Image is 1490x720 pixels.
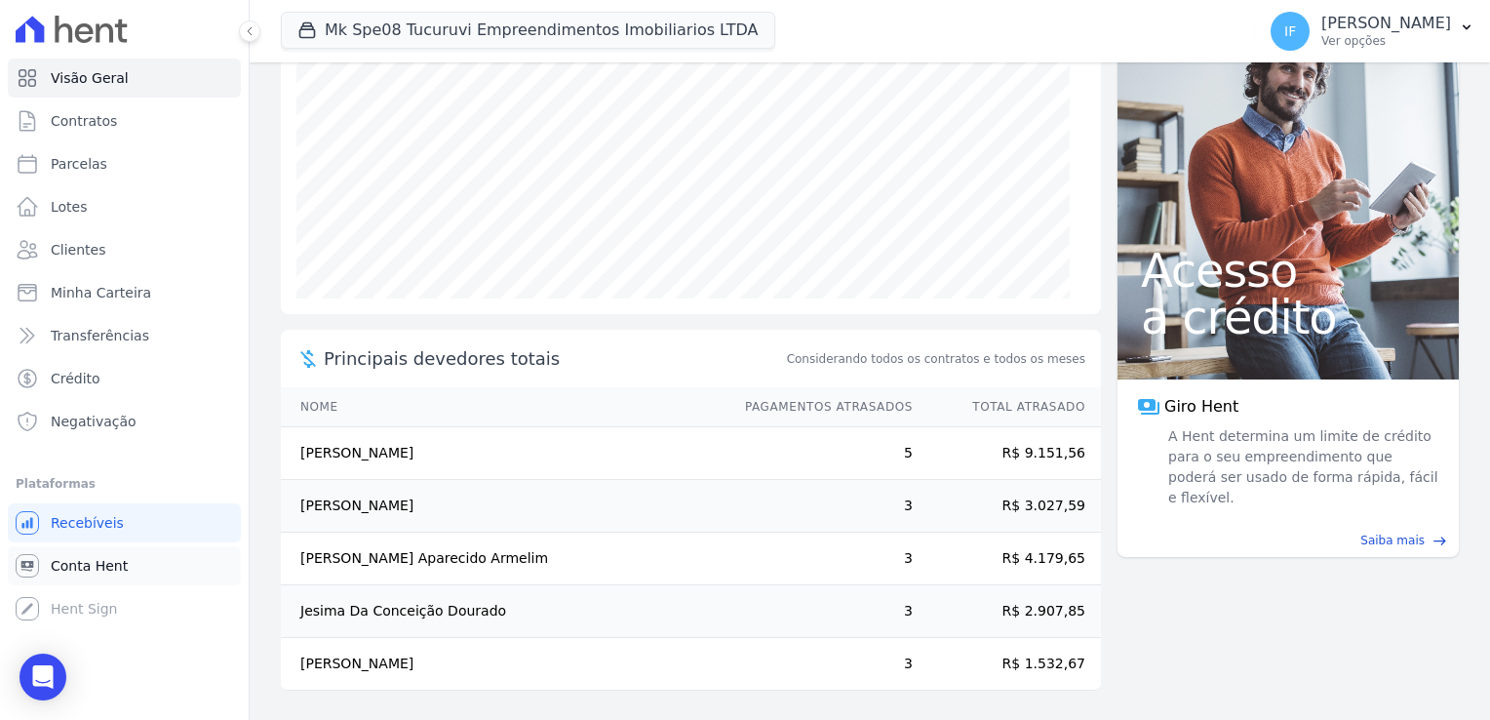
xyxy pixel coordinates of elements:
span: Minha Carteira [51,283,151,302]
th: Pagamentos Atrasados [726,387,914,427]
p: Ver opções [1321,33,1451,49]
a: Crédito [8,359,241,398]
td: [PERSON_NAME] [281,480,726,533]
span: A Hent determina um limite de crédito para o seu empreendimento que poderá ser usado de forma ráp... [1164,426,1439,508]
a: Parcelas [8,144,241,183]
td: R$ 1.532,67 [914,638,1101,691]
td: [PERSON_NAME] [281,638,726,691]
td: [PERSON_NAME] Aparecido Armelim [281,533,726,585]
span: Crédito [51,369,100,388]
span: Parcelas [51,154,107,174]
td: R$ 4.179,65 [914,533,1101,585]
span: Negativação [51,412,137,431]
a: Visão Geral [8,59,241,98]
span: Visão Geral [51,68,129,88]
td: 3 [726,533,914,585]
td: Jesima Da Conceição Dourado [281,585,726,638]
span: Giro Hent [1164,395,1238,419]
span: Principais devedores totais [324,345,783,372]
a: Minha Carteira [8,273,241,312]
th: Total Atrasado [914,387,1101,427]
button: IF [PERSON_NAME] Ver opções [1255,4,1490,59]
span: Transferências [51,326,149,345]
span: Acesso [1141,247,1435,294]
button: Mk Spe08 Tucuruvi Empreendimentos Imobiliarios LTDA [281,12,775,49]
a: Conta Hent [8,546,241,585]
a: Negativação [8,402,241,441]
span: Clientes [51,240,105,260]
span: east [1432,534,1447,548]
span: Lotes [51,197,88,217]
div: Plataformas [16,472,233,496]
span: Considerando todos os contratos e todos os meses [787,350,1085,368]
td: 3 [726,638,914,691]
td: R$ 3.027,59 [914,480,1101,533]
td: [PERSON_NAME] [281,427,726,480]
a: Saiba mais east [1129,532,1447,549]
a: Transferências [8,316,241,355]
td: 3 [726,480,914,533]
td: 3 [726,585,914,638]
th: Nome [281,387,726,427]
a: Lotes [8,187,241,226]
td: 5 [726,427,914,480]
p: [PERSON_NAME] [1321,14,1451,33]
td: R$ 9.151,56 [914,427,1101,480]
a: Recebíveis [8,503,241,542]
a: Contratos [8,101,241,140]
span: Conta Hent [51,556,128,576]
span: a crédito [1141,294,1435,340]
span: IF [1284,24,1296,38]
a: Clientes [8,230,241,269]
span: Saiba mais [1360,532,1425,549]
span: Contratos [51,111,117,131]
span: Recebíveis [51,513,124,533]
td: R$ 2.907,85 [914,585,1101,638]
div: Open Intercom Messenger [20,654,66,700]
